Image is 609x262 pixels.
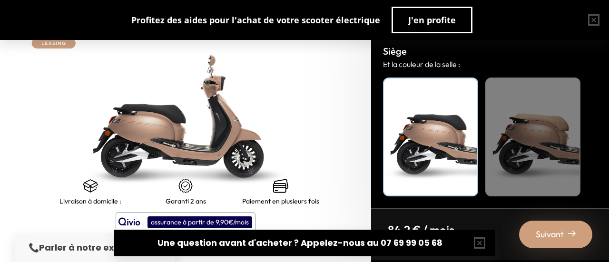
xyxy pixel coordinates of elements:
button: assurance à partir de 9,90€/mois [116,212,255,232]
span: Suivant [536,228,564,241]
h4: Noir [389,83,472,96]
p: Paiement en plusieurs fois [242,197,319,205]
img: certificat-de-garantie.png [178,178,193,194]
p: Et la couleur de la selle : [383,58,597,70]
img: logo qivio [118,216,140,228]
p: Garanti 2 ans [166,197,206,205]
div: assurance à partir de 9,90€/mois [147,216,252,228]
img: credit-cards.png [273,178,288,194]
p: 84,2 € / mois [388,222,492,237]
p: Livraison à domicile : [59,197,121,205]
h3: Siège [383,44,597,58]
h4: Beige [491,83,575,96]
img: shipping.png [83,178,98,194]
img: right-arrow-2.png [568,230,576,237]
